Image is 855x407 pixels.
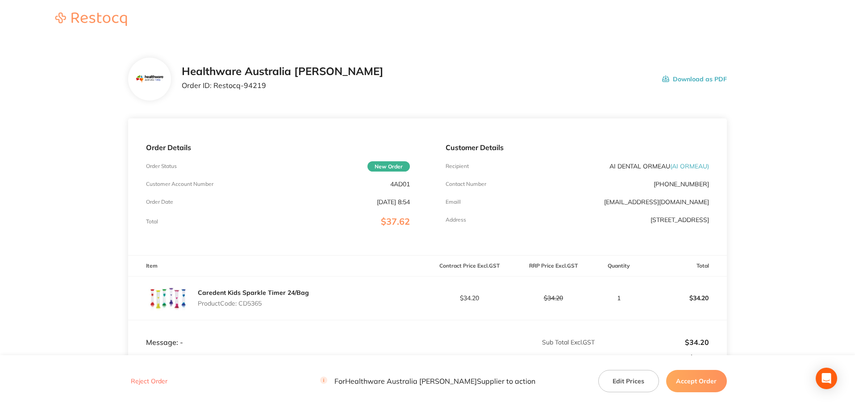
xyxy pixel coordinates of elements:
[428,339,595,346] p: Sub Total Excl. GST
[198,300,309,307] p: Product Code: CD5365
[598,370,659,392] button: Edit Prices
[320,377,535,386] p: For Healthware Australia [PERSON_NAME] Supplier to action
[128,378,170,386] button: Reject Order
[670,162,709,170] span: ( AI ORMEAU )
[198,289,309,297] a: Caredent Kids Sparkle Timer 24/Bag
[146,277,191,320] img: YjRkbndjZQ
[390,180,410,188] p: 4AD01
[596,294,642,302] p: 1
[381,216,410,227] span: $37.62
[446,163,469,169] p: Recipient
[512,294,595,302] p: $34.20
[651,216,709,223] p: [STREET_ADDRESS]
[46,13,136,26] img: Restocq logo
[604,198,709,206] a: [EMAIL_ADDRESS][DOMAIN_NAME]
[146,218,158,225] p: Total
[446,181,486,187] p: Contact Number
[662,65,727,93] button: Download as PDF
[816,368,837,389] div: Open Intercom Messenger
[46,13,136,27] a: Restocq logo
[666,370,727,392] button: Accept Order
[446,217,466,223] p: Address
[367,161,410,172] span: New Order
[596,338,709,346] p: $34.20
[182,65,384,78] h2: Healthware Australia [PERSON_NAME]
[595,256,643,277] th: Quantity
[643,287,726,309] p: $34.20
[129,354,595,361] p: % GST
[377,198,410,206] p: [DATE] 8:54
[146,181,213,187] p: Customer Account Number
[146,163,177,169] p: Order Status
[643,256,727,277] th: Total
[135,65,164,94] img: Mjc2MnhocQ
[128,320,427,347] td: Message: -
[596,354,709,362] p: $3.42
[446,143,709,151] p: Customer Details
[128,256,427,277] th: Item
[428,294,511,302] p: $34.20
[511,256,595,277] th: RRP Price Excl. GST
[146,199,173,205] p: Order Date
[146,143,409,151] p: Order Details
[609,163,709,170] p: AI DENTAL ORMEAU
[446,199,461,205] p: Emaill
[182,81,384,89] p: Order ID: Restocq- 94219
[428,256,512,277] th: Contract Price Excl. GST
[654,180,709,188] p: [PHONE_NUMBER]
